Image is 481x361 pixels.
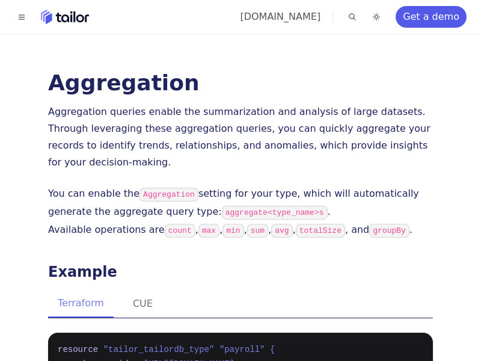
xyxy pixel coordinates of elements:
code: aggregate<type_name>s [222,206,328,220]
button: CUE [123,290,162,318]
span: { [270,345,275,354]
code: count [165,224,195,238]
code: groupBy [369,224,409,238]
button: Toggle dark mode [369,10,384,24]
code: avg [271,224,292,238]
span: "payroll" [219,345,265,354]
button: Terraform [48,290,114,318]
button: Toggle navigation [14,10,29,24]
a: Get a demo [396,6,467,28]
a: [DOMAIN_NAME] [240,11,320,22]
span: resource [58,345,98,354]
button: Find something... [345,10,360,24]
span: "tailor_tailordb_type" [103,345,215,354]
a: Home [41,10,89,24]
a: Aggregation [48,70,200,95]
code: min [222,224,244,238]
code: totalSize [296,224,345,238]
p: You can enable the setting for your type, which will automatically generate the aggregate query t... [48,185,433,239]
a: Example [48,264,117,280]
code: Aggregation [139,188,198,202]
code: max [198,224,219,238]
code: sum [247,224,268,238]
p: Aggregation queries enable the summarization and analysis of large datasets. Through leveraging t... [48,103,433,171]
